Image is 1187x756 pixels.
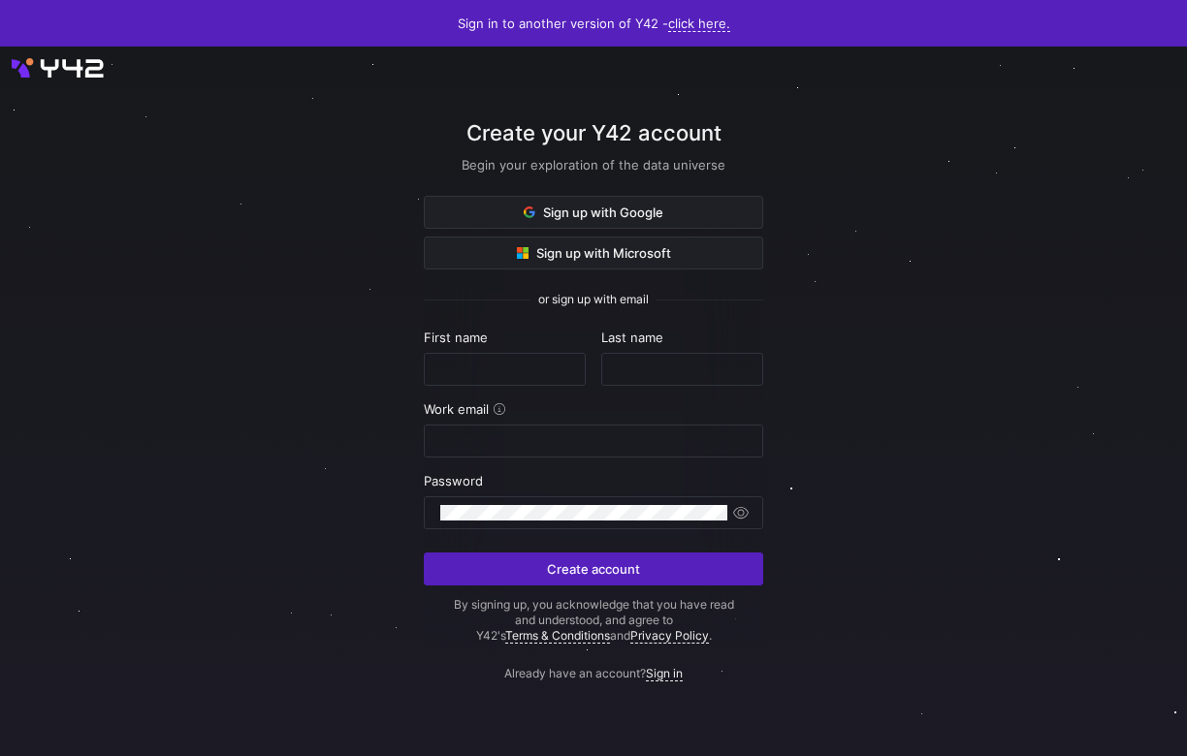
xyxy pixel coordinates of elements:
[601,330,663,345] span: Last name
[646,666,683,681] a: Sign in
[505,628,610,644] a: Terms & Conditions
[524,205,663,220] span: Sign up with Google
[547,561,640,577] span: Create account
[424,117,763,196] div: Create your Y42 account
[517,245,671,261] span: Sign up with Microsoft
[630,628,709,644] a: Privacy Policy
[424,597,763,644] p: By signing up, you acknowledge that you have read and understood, and agree to Y42's and .
[538,293,649,306] span: or sign up with email
[424,644,763,680] p: Already have an account?
[424,552,763,585] button: Create account
[668,16,730,32] a: click here.
[424,196,763,229] button: Sign up with Google
[424,330,488,345] span: First name
[424,157,763,173] div: Begin your exploration of the data universe
[424,401,489,417] span: Work email
[424,473,483,488] span: Password
[424,236,763,269] button: Sign up with Microsoft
